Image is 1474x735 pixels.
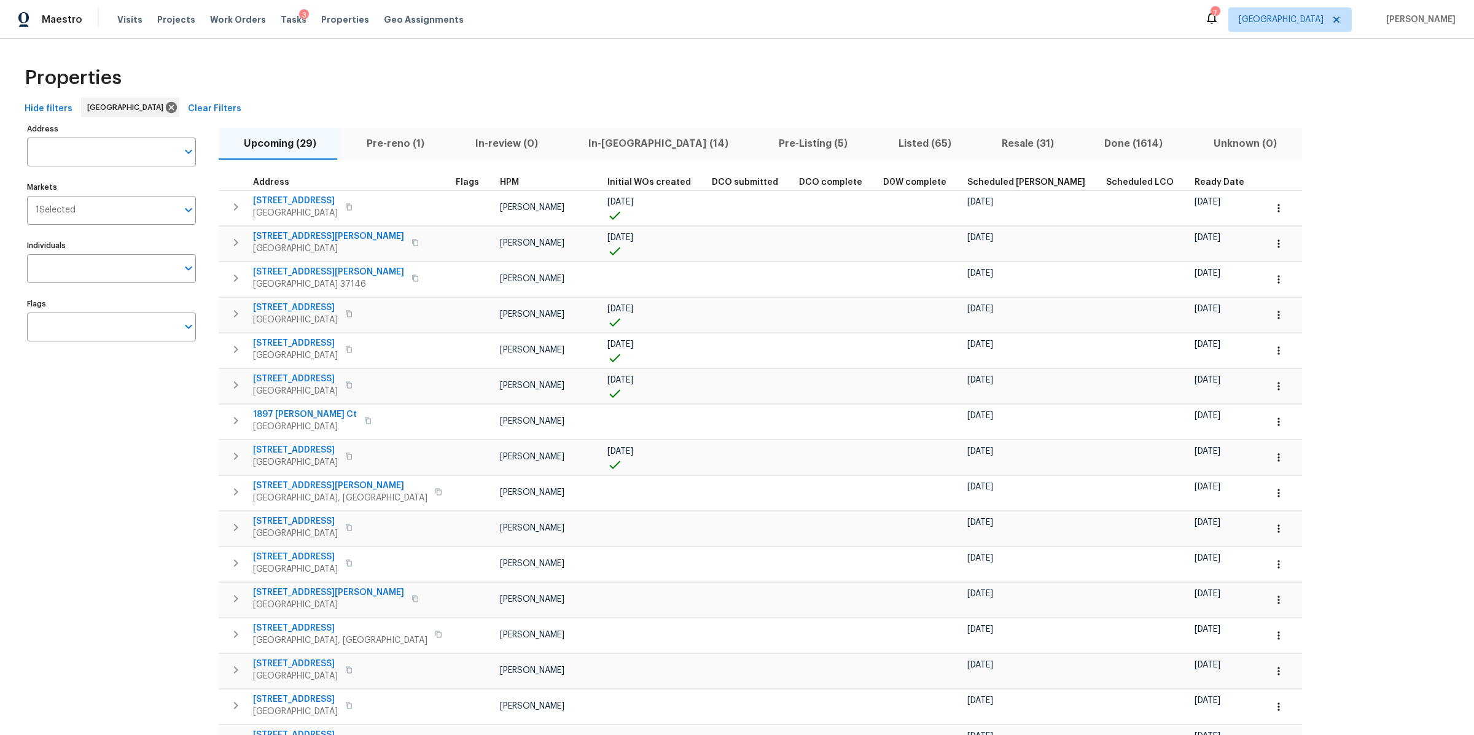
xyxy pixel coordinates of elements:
[253,527,338,540] span: [GEOGRAPHIC_DATA]
[500,666,564,675] span: [PERSON_NAME]
[253,551,338,563] span: [STREET_ADDRESS]
[500,203,564,212] span: [PERSON_NAME]
[1381,14,1456,26] span: [PERSON_NAME]
[1195,625,1220,634] span: [DATE]
[500,346,564,354] span: [PERSON_NAME]
[157,14,195,26] span: Projects
[253,230,404,243] span: [STREET_ADDRESS][PERSON_NAME]
[253,385,338,397] span: [GEOGRAPHIC_DATA]
[253,266,404,278] span: [STREET_ADDRESS][PERSON_NAME]
[883,178,946,187] span: D0W complete
[188,101,241,117] span: Clear Filters
[253,622,427,634] span: [STREET_ADDRESS]
[253,492,427,504] span: [GEOGRAPHIC_DATA], [GEOGRAPHIC_DATA]
[967,411,993,420] span: [DATE]
[607,198,633,206] span: [DATE]
[967,518,993,527] span: [DATE]
[25,101,72,117] span: Hide filters
[27,242,196,249] label: Individuals
[180,318,197,335] button: Open
[1086,135,1180,152] span: Done (1614)
[27,184,196,191] label: Markets
[1195,178,1244,187] span: Ready Date
[25,72,122,84] span: Properties
[36,205,76,216] span: 1 Selected
[321,14,369,26] span: Properties
[456,178,479,187] span: Flags
[607,340,633,349] span: [DATE]
[967,376,993,384] span: [DATE]
[253,670,338,682] span: [GEOGRAPHIC_DATA]
[253,408,357,421] span: 1897 [PERSON_NAME] Ct
[607,447,633,456] span: [DATE]
[967,625,993,634] span: [DATE]
[1195,269,1220,278] span: [DATE]
[1195,447,1220,456] span: [DATE]
[881,135,969,152] span: Listed (65)
[500,178,519,187] span: HPM
[1195,340,1220,349] span: [DATE]
[253,599,404,611] span: [GEOGRAPHIC_DATA]
[967,447,993,456] span: [DATE]
[967,198,993,206] span: [DATE]
[253,349,338,362] span: [GEOGRAPHIC_DATA]
[458,135,556,152] span: In-review (0)
[571,135,746,152] span: In-[GEOGRAPHIC_DATA] (14)
[253,444,338,456] span: [STREET_ADDRESS]
[967,269,993,278] span: [DATE]
[967,696,993,705] span: [DATE]
[1211,7,1219,20] div: 7
[607,305,633,313] span: [DATE]
[1195,198,1220,206] span: [DATE]
[967,661,993,669] span: [DATE]
[253,243,404,255] span: [GEOGRAPHIC_DATA]
[1106,178,1174,187] span: Scheduled LCO
[500,453,564,461] span: [PERSON_NAME]
[253,515,338,527] span: [STREET_ADDRESS]
[500,274,564,283] span: [PERSON_NAME]
[253,301,338,314] span: [STREET_ADDRESS]
[1195,483,1220,491] span: [DATE]
[500,239,564,247] span: [PERSON_NAME]
[180,260,197,277] button: Open
[607,178,691,187] span: Initial WOs created
[253,658,338,670] span: [STREET_ADDRESS]
[1195,411,1220,420] span: [DATE]
[1195,305,1220,313] span: [DATE]
[1195,696,1220,705] span: [DATE]
[967,589,993,598] span: [DATE]
[712,178,778,187] span: DCO submitted
[500,559,564,568] span: [PERSON_NAME]
[180,201,197,219] button: Open
[1195,518,1220,527] span: [DATE]
[967,483,993,491] span: [DATE]
[500,310,564,319] span: [PERSON_NAME]
[1195,233,1220,242] span: [DATE]
[183,98,246,120] button: Clear Filters
[984,135,1072,152] span: Resale (31)
[500,702,564,710] span: [PERSON_NAME]
[253,207,338,219] span: [GEOGRAPHIC_DATA]
[967,305,993,313] span: [DATE]
[607,233,633,242] span: [DATE]
[253,456,338,469] span: [GEOGRAPHIC_DATA]
[1195,661,1220,669] span: [DATE]
[253,314,338,326] span: [GEOGRAPHIC_DATA]
[1195,376,1220,384] span: [DATE]
[81,98,179,117] div: [GEOGRAPHIC_DATA]
[799,178,862,187] span: DCO complete
[253,278,404,290] span: [GEOGRAPHIC_DATA] 37146
[1195,554,1220,562] span: [DATE]
[253,563,338,575] span: [GEOGRAPHIC_DATA]
[27,300,196,308] label: Flags
[87,101,168,114] span: [GEOGRAPHIC_DATA]
[253,586,404,599] span: [STREET_ADDRESS][PERSON_NAME]
[349,135,442,152] span: Pre-reno (1)
[1195,589,1220,598] span: [DATE]
[500,488,564,497] span: [PERSON_NAME]
[607,376,633,384] span: [DATE]
[253,421,357,433] span: [GEOGRAPHIC_DATA]
[42,14,82,26] span: Maestro
[1196,135,1295,152] span: Unknown (0)
[500,595,564,604] span: [PERSON_NAME]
